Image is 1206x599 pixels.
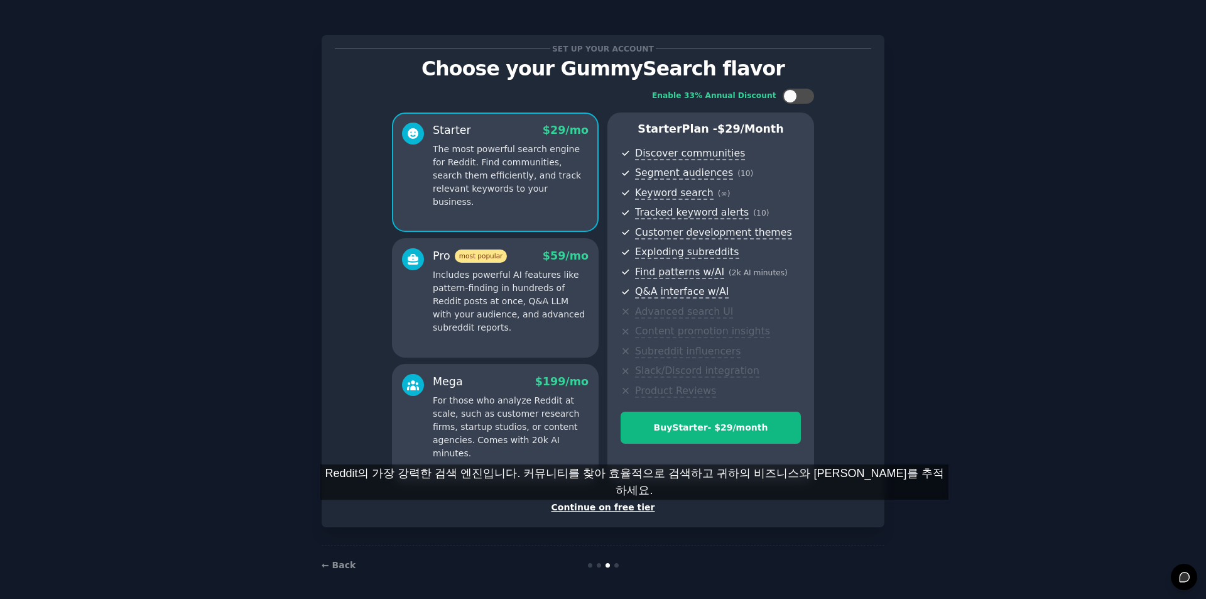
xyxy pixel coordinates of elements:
[718,189,731,198] span: ( ∞ )
[433,123,471,138] div: Starter
[543,124,589,136] span: $ 29 /mo
[729,268,788,277] span: ( 2k AI minutes )
[433,394,589,460] p: For those who analyze Reddit at scale, such as customer research firms, startup studios, or conte...
[635,345,741,358] span: Subreddit influencers
[433,248,507,264] div: Pro
[635,147,745,160] span: Discover communities
[335,58,871,80] p: Choose your GummySearch flavor
[621,421,800,434] div: Buy Starter - $ 29 /month
[635,266,724,279] span: Find patterns w/AI
[550,42,656,55] span: Set up your account
[635,246,739,259] span: Exploding subreddits
[652,91,776,102] div: Enable 33% Annual Discount
[621,121,801,137] p: Starter Plan -
[635,206,749,219] span: Tracked keyword alerts
[737,169,753,178] span: ( 10 )
[455,250,508,263] span: most popular
[635,187,714,200] span: Keyword search
[635,385,716,398] span: Product Reviews
[717,123,784,135] span: $ 29 /month
[433,268,589,334] p: Includes powerful AI features like pattern-finding in hundreds of Reddit posts at once, Q&A LLM w...
[635,167,733,180] span: Segment audiences
[753,209,769,217] span: ( 10 )
[635,305,733,319] span: Advanced search UI
[635,325,770,338] span: Content promotion insights
[543,250,589,262] span: $ 59 /mo
[635,365,759,378] span: Slack/Discord integration
[621,412,801,444] button: BuyStarter- $29/month
[535,375,589,388] span: $ 199 /mo
[433,374,463,390] div: Mega
[335,501,871,514] div: Continue on free tier
[322,560,356,570] a: ← Back
[635,285,729,299] span: Q&A interface w/AI
[433,143,589,209] p: The most powerful search engine for Reddit. Find communities, search them efficiently, and track ...
[635,226,792,239] span: Customer development themes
